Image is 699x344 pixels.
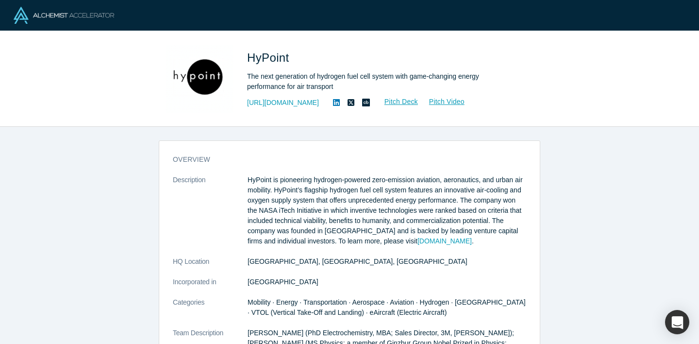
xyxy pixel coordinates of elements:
span: HyPoint [247,51,293,64]
dt: Categories [173,297,248,328]
div: The next generation of hydrogen fuel cell system with game-changing energy performance for air tr... [247,71,519,92]
dd: [GEOGRAPHIC_DATA] [248,277,526,287]
dt: HQ Location [173,257,248,277]
a: [DOMAIN_NAME] [417,237,472,245]
a: Pitch Video [418,96,465,107]
img: Alchemist Logo [14,7,114,24]
span: Mobility · Energy · Transportation · Aerospace · Aviation · Hydrogen · [GEOGRAPHIC_DATA] · VTOL (... [248,298,526,316]
dt: Incorporated in [173,277,248,297]
dt: Description [173,175,248,257]
h3: overview [173,155,513,165]
dd: [GEOGRAPHIC_DATA], [GEOGRAPHIC_DATA], [GEOGRAPHIC_DATA] [248,257,526,267]
a: [URL][DOMAIN_NAME] [247,98,319,108]
a: Pitch Deck [374,96,418,107]
p: HyPoint is pioneering hydrogen-powered zero-emission aviation, aeronautics, and urban air mobilit... [248,175,526,246]
img: HyPoint's Logo [166,45,233,113]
